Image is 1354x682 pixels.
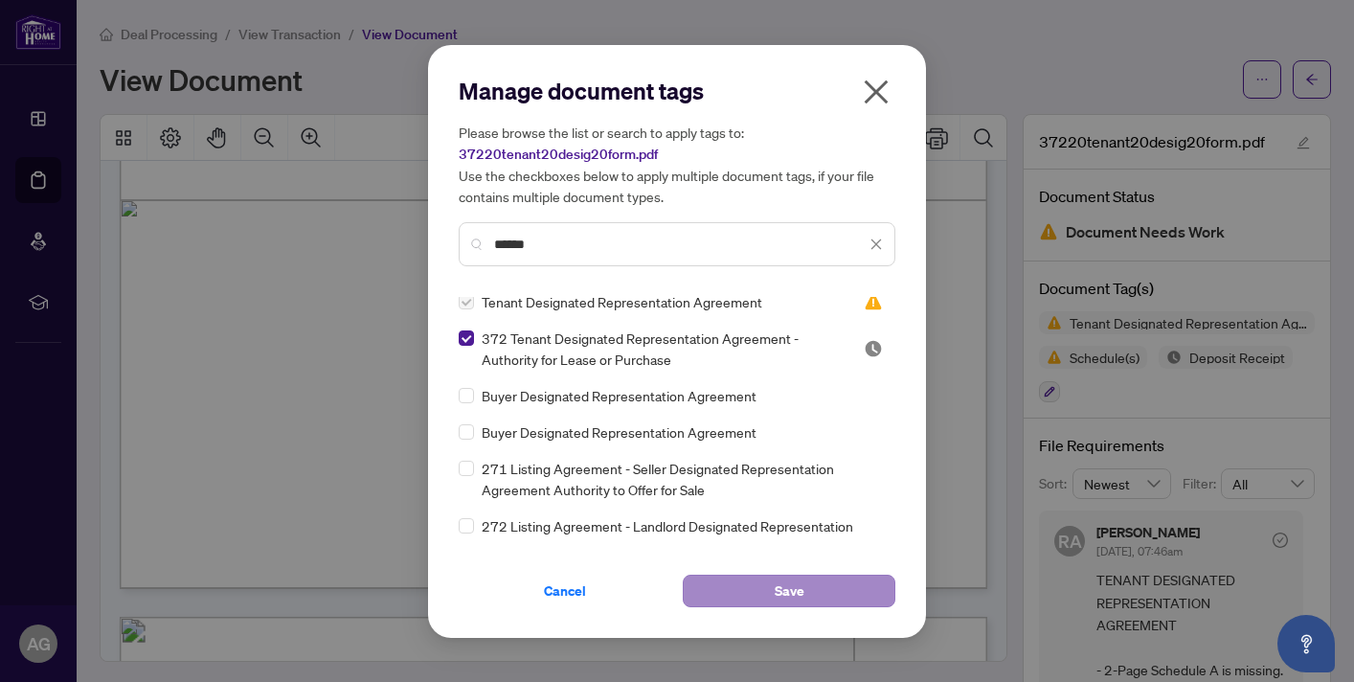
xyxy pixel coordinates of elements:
span: Buyer Designated Representation Agreement [482,421,756,443]
h2: Manage document tags [459,76,895,106]
span: 272 Listing Agreement - Landlord Designated Representation Agreement Authority to Offer for Lease [482,515,884,557]
span: Cancel [544,576,586,606]
img: status [864,292,883,311]
span: 372 Tenant Designated Representation Agreement - Authority for Lease or Purchase [482,328,841,370]
img: status [864,339,883,358]
button: Open asap [1277,615,1335,672]
span: Needs Work [864,292,883,311]
span: 37220tenant20desig20form.pdf [459,146,658,163]
span: Buyer Designated Representation Agreement [482,385,756,406]
span: Pending Review [864,339,883,358]
span: Tenant Designated Representation Agreement [482,291,762,312]
span: 271 Listing Agreement - Seller Designated Representation Agreement Authority to Offer for Sale [482,458,884,500]
span: close [869,238,883,251]
button: Cancel [459,575,671,607]
h5: Please browse the list or search to apply tags to: Use the checkboxes below to apply multiple doc... [459,122,895,207]
button: Save [683,575,895,607]
span: close [861,77,891,107]
span: Save [775,576,804,606]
